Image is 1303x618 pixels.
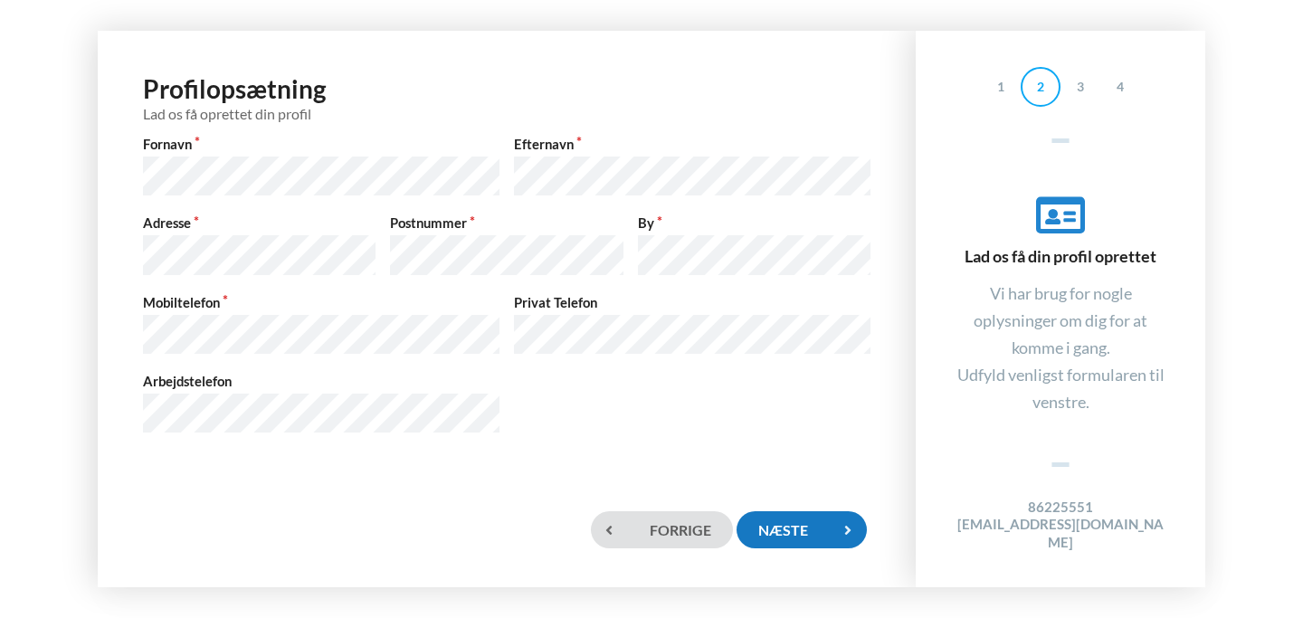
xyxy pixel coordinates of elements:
[952,280,1169,415] div: Vi har brug for nogle oplysninger om dig for at komme i gang. Udfyld venligst formularen til vens...
[514,135,870,153] label: Efternavn
[952,516,1169,551] h4: [EMAIL_ADDRESS][DOMAIN_NAME]
[143,105,870,122] div: Lad os få oprettet din profil
[952,499,1169,516] h4: 86225551
[143,135,499,153] label: Fornavn
[638,214,870,232] label: By
[952,191,1169,267] div: Lad os få din profil oprettet
[1100,67,1140,107] div: 4
[390,214,623,232] label: Postnummer
[143,72,870,122] h1: Profilopsætning
[514,293,870,311] label: Privat Telefon
[1060,67,1100,107] div: 3
[737,511,867,548] div: Næste
[981,67,1021,107] div: 1
[1021,67,1060,107] div: 2
[143,372,499,390] label: Arbejdstelefon
[143,293,499,311] label: Mobiltelefon
[591,511,733,548] div: Forrige
[143,214,376,232] label: Adresse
